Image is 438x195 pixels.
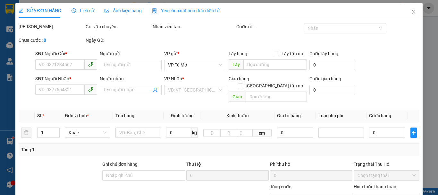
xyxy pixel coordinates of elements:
div: Người nhận [100,75,162,82]
span: Tổng cước [270,184,291,189]
span: Lấy tận nơi [279,50,307,57]
span: Cước hàng [369,113,391,118]
span: Định lượng [171,113,193,118]
th: Loại phụ phí [316,110,366,122]
input: R [220,129,238,137]
div: SĐT Người Nhận [35,75,97,82]
div: SĐT Người Gửi [35,50,97,57]
span: [GEOGRAPHIC_DATA] tận nơi [243,82,307,89]
div: Ngày GD: [86,37,151,44]
div: Người gửi [100,50,162,57]
b: 0 [44,38,46,43]
input: Cước giao hàng [309,85,355,95]
img: icon [152,8,157,13]
span: VP Nhận [164,76,182,81]
input: Dọc đường [246,92,307,102]
span: SỬA ĐƠN HÀNG [19,8,61,13]
label: Ghi chú đơn hàng [102,162,138,167]
span: Chọn trạng thái [358,171,416,180]
span: Lấy hàng [229,51,247,56]
span: phone [88,87,93,92]
span: edit [19,8,23,13]
div: Tổng: 1 [21,146,170,153]
span: Tên hàng [115,113,134,118]
div: VP gửi [164,50,226,57]
input: D [203,129,221,137]
span: SL [37,113,42,118]
span: user-add [153,87,158,93]
span: clock-circle [72,8,76,13]
label: Cước giao hàng [309,76,341,81]
button: plus [410,128,417,138]
div: Nhân viên tạo: [153,23,235,30]
span: Lấy [229,59,243,70]
span: Giá trị hàng [277,113,300,118]
input: Ghi chú đơn hàng [102,170,185,181]
div: [PERSON_NAME]: [19,23,84,30]
div: Trạng thái Thu Hộ [354,161,419,168]
button: Close [405,3,423,21]
input: Cước lấy hàng [309,60,355,70]
div: Cước rồi : [236,23,302,30]
label: Cước lấy hàng [309,51,338,56]
span: kg [191,128,198,138]
label: Hình thức thanh toán [354,184,396,189]
span: Thu Hộ [186,162,201,167]
input: VD: Bàn, Ghế [115,128,161,138]
span: Giao [229,92,246,102]
div: Phí thu hộ [270,161,352,170]
button: delete [21,128,31,138]
span: picture [105,8,109,13]
span: close [411,9,416,14]
div: Chưa cước : [19,37,84,44]
span: phone [88,62,93,67]
input: C [237,129,252,137]
span: plus [411,130,417,135]
span: Kích thước [226,113,248,118]
span: Lịch sử [72,8,94,13]
span: Khác [69,128,106,137]
span: VP Tú Mỡ [168,60,222,70]
span: Đơn vị tính [65,113,89,118]
span: Ảnh kiện hàng [105,8,142,13]
div: Gói vận chuyển: [86,23,151,30]
span: Yêu cầu xuất hóa đơn điện tử [152,8,220,13]
span: Giao hàng [229,76,249,81]
span: cm [252,129,271,137]
input: Dọc đường [243,59,307,70]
